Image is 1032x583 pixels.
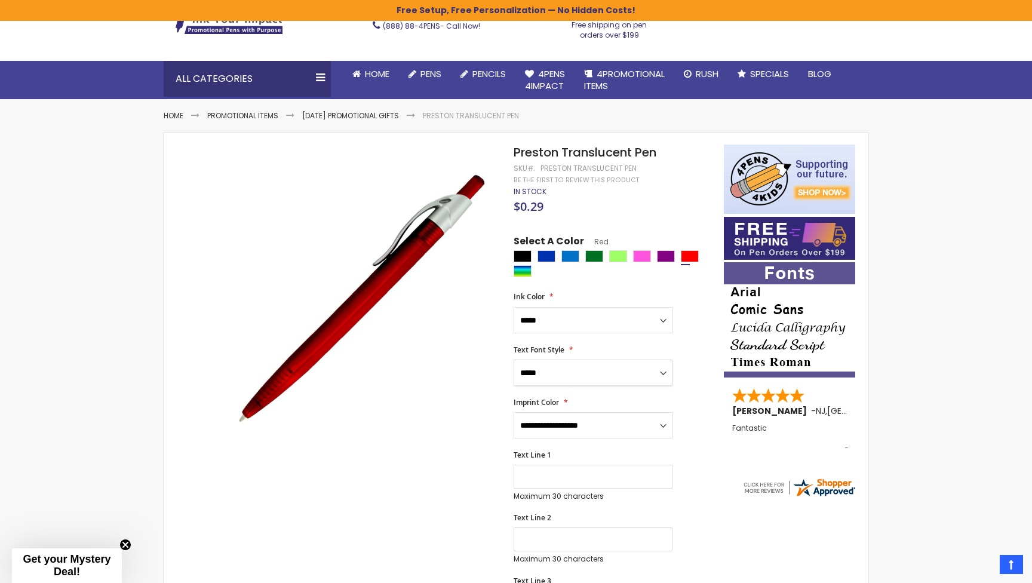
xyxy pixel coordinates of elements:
div: Blue Light [561,250,579,262]
span: In stock [514,186,546,197]
span: Pencils [472,67,506,80]
button: Close teaser [119,539,131,551]
span: [PERSON_NAME] [732,405,811,417]
span: [GEOGRAPHIC_DATA] [827,405,915,417]
a: Home [164,111,183,121]
span: Red [584,237,609,247]
span: Text Font Style [514,345,564,355]
span: Ink Color [514,291,545,302]
img: 4pens.com widget logo [742,477,856,498]
a: 4PROMOTIONALITEMS [575,61,674,100]
div: Black [514,250,532,262]
a: (888) 88-4PENS [383,21,440,31]
img: Free shipping on orders over $199 [724,217,855,260]
a: Home [343,61,399,87]
a: Blog [798,61,841,87]
a: Specials [728,61,798,87]
strong: SKU [514,163,536,173]
a: Pens [399,61,451,87]
div: Red [681,250,699,262]
span: - Call Now! [383,21,480,31]
div: Fantastic [732,424,848,450]
div: Green [585,250,603,262]
span: Select A Color [514,235,584,251]
span: 4Pens 4impact [525,67,565,92]
span: $0.29 [514,198,543,214]
div: Free shipping on pen orders over $199 [560,16,660,39]
a: Pencils [451,61,515,87]
iframe: Google Customer Reviews [933,551,1032,583]
img: font-personalization-examples [724,262,855,378]
div: Assorted [514,265,532,277]
a: Promotional Items [207,111,278,121]
a: Be the first to review this product [514,176,639,185]
div: Pink [633,250,651,262]
img: 4pens 4 kids [724,145,855,214]
span: Rush [696,67,718,80]
span: NJ [816,405,825,417]
div: Availability [514,187,546,197]
span: Preston Translucent Pen [514,144,656,161]
div: Green Light [609,250,627,262]
p: Maximum 30 characters [514,492,672,501]
a: [DATE] Promotional Gifts [302,111,399,121]
img: preston-translucent-red_1.jpg [225,162,497,435]
li: Preston Translucent Pen [423,111,519,121]
span: 4PROMOTIONAL ITEMS [584,67,665,92]
span: Blog [808,67,831,80]
a: Rush [674,61,728,87]
p: Maximum 30 characters [514,554,672,564]
div: Blue [537,250,555,262]
span: Text Line 1 [514,450,551,460]
span: Get your Mystery Deal! [23,553,110,578]
div: Preston Translucent Pen [540,164,637,173]
span: Pens [420,67,441,80]
div: Get your Mystery Deal!Close teaser [12,548,122,583]
a: 4Pens4impact [515,61,575,100]
a: 4pens.com certificate URL [742,490,856,501]
span: Home [365,67,389,80]
span: - , [811,405,915,417]
div: Purple [657,250,675,262]
div: All Categories [164,61,331,97]
span: Specials [750,67,789,80]
span: Text Line 2 [514,513,551,523]
span: Imprint Color [514,397,559,407]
